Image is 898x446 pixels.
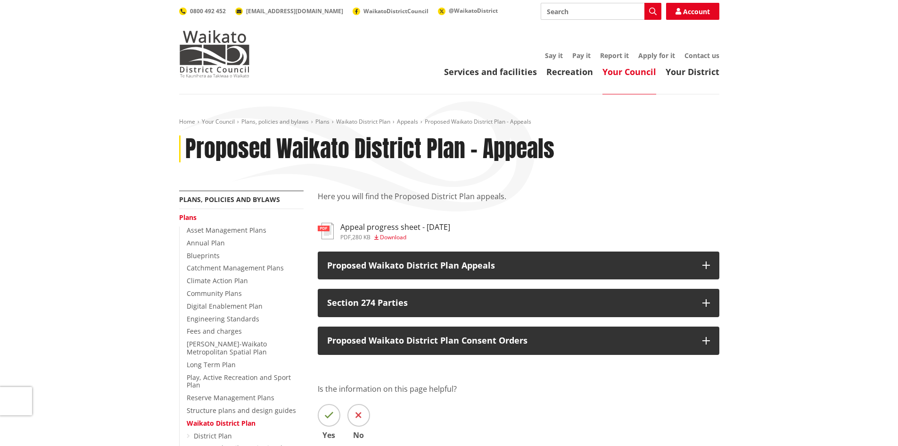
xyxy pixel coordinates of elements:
[246,7,343,15] span: [EMAIL_ADDRESS][DOMAIN_NAME]
[318,191,719,213] p: Here you will find the Proposed District Plan appeals.
[187,302,263,311] a: Digital Enablement Plan
[318,327,719,355] button: Proposed Waikato District Plan Consent Orders
[347,431,370,439] span: No
[187,327,242,336] a: Fees and charges
[684,51,719,60] a: Contact us
[397,118,418,126] a: Appeals
[187,289,242,298] a: Community Plans
[202,118,235,126] a: Your Council
[318,383,719,395] p: Is the information on this page helpful?
[336,118,390,126] a: Waikato District Plan
[187,263,284,272] a: Catchment Management Plans
[187,406,296,415] a: Structure plans and design guides
[541,3,661,20] input: Search input
[187,251,220,260] a: Blueprints
[187,276,248,285] a: Climate Action Plan
[179,7,226,15] a: 0800 492 452
[638,51,675,60] a: Apply for it
[187,419,255,428] a: Waikato District Plan
[179,118,719,126] nav: breadcrumb
[318,252,719,280] button: Proposed Waikato District Plan Appeals
[363,7,428,15] span: WaikatoDistrictCouncil
[185,135,554,163] h1: Proposed Waikato District Plan - Appeals
[187,360,236,369] a: Long Term Plan
[380,233,406,241] span: Download
[600,51,629,60] a: Report it
[425,118,531,126] span: Proposed Waikato District Plan - Appeals
[438,7,498,15] a: @WaikatoDistrict
[340,223,450,232] h3: Appeal progress sheet - [DATE]
[318,289,719,317] button: Section 274 Parties
[340,235,450,240] div: ,
[546,66,593,77] a: Recreation
[187,226,266,235] a: Asset Management Plans
[187,238,225,247] a: Annual Plan
[327,336,693,345] p: Proposed Waikato District Plan Consent Orders
[187,373,291,390] a: Play, Active Recreation and Sport Plan
[340,233,351,241] span: pdf
[318,431,340,439] span: Yes
[315,118,330,126] a: Plans
[449,7,498,15] span: @WaikatoDistrict
[179,118,195,126] a: Home
[190,7,226,15] span: 0800 492 452
[444,66,537,77] a: Services and facilities
[179,30,250,77] img: Waikato District Council - Te Kaunihera aa Takiwaa o Waikato
[187,314,259,323] a: Engineering Standards
[666,66,719,77] a: Your District
[318,223,334,239] img: document-pdf.svg
[187,393,274,402] a: Reserve Management Plans
[572,51,591,60] a: Pay it
[179,195,280,204] a: Plans, policies and bylaws
[327,298,693,308] p: Section 274 Parties
[327,261,693,270] p: Proposed Waikato District Plan Appeals
[353,7,428,15] a: WaikatoDistrictCouncil
[318,223,450,240] a: Appeal progress sheet - [DATE] pdf,280 KB Download
[545,51,563,60] a: Say it
[241,118,309,126] a: Plans, policies and bylaws
[352,233,371,241] span: 280 KB
[179,213,197,222] a: Plans
[187,339,267,356] a: [PERSON_NAME]-Waikato Metropolitan Spatial Plan
[602,66,656,77] a: Your Council
[235,7,343,15] a: [EMAIL_ADDRESS][DOMAIN_NAME]
[666,3,719,20] a: Account
[194,431,232,440] a: District Plan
